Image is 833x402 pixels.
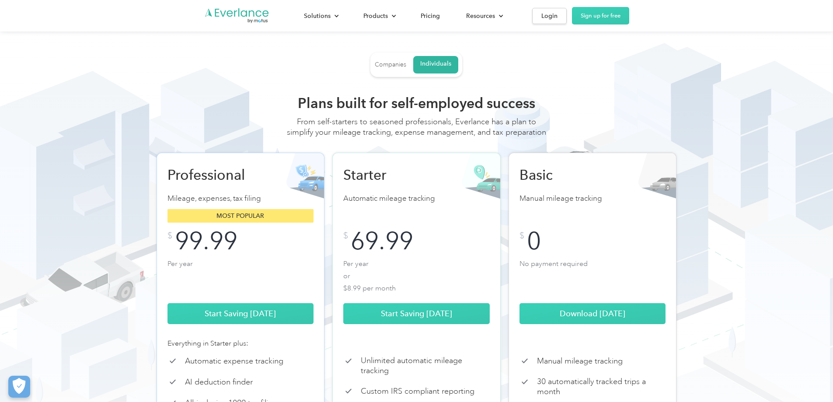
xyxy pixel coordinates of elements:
[8,376,30,398] button: Cookies Settings
[167,338,314,349] div: Everything in Starter plus:
[527,231,541,251] div: 0
[167,166,259,184] h2: Professional
[532,8,567,24] a: Login
[519,231,524,240] div: $
[361,356,490,375] p: Unlimited automatic mileage tracking
[572,7,629,24] a: Sign up for free
[519,192,666,205] p: Manual mileage tracking
[519,303,666,324] a: Download [DATE]
[167,209,314,223] div: Most popular
[185,377,253,387] p: AI deduction finder
[150,79,208,98] input: Submit
[185,356,283,366] p: Automatic expense tracking
[466,10,495,21] div: Resources
[304,10,331,21] div: Solutions
[175,231,237,251] div: 99.99
[343,192,490,205] p: Automatic mileage tracking
[361,386,474,396] p: Custom IRS compliant reporting
[150,115,208,133] input: Submit
[363,10,388,21] div: Products
[167,258,314,293] p: Per year
[375,61,406,69] div: Companies
[286,116,548,146] div: From self-starters to seasoned professionals, Everlance has a plan to simplify your mileage track...
[343,231,348,240] div: $
[343,166,435,184] h2: Starter
[286,94,548,112] h2: Plans built for self-employed success
[519,166,611,184] h2: Basic
[295,8,346,24] div: Solutions
[343,303,490,324] a: Start Saving [DATE]
[355,8,403,24] div: Products
[457,8,510,24] div: Resources
[421,10,440,21] div: Pricing
[167,231,172,240] div: $
[541,10,558,21] div: Login
[537,377,666,396] p: 30 automatically tracked trips a month
[412,8,449,24] a: Pricing
[351,231,413,251] div: 69.99
[343,258,490,293] p: Per year or $8.99 per month
[167,192,314,205] p: Mileage, expenses, tax filing
[167,303,314,324] a: Start Saving [DATE]
[204,7,270,24] a: Go to homepage
[420,60,451,68] div: Individuals
[537,356,623,366] p: Manual mileage tracking
[519,258,666,293] p: No payment required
